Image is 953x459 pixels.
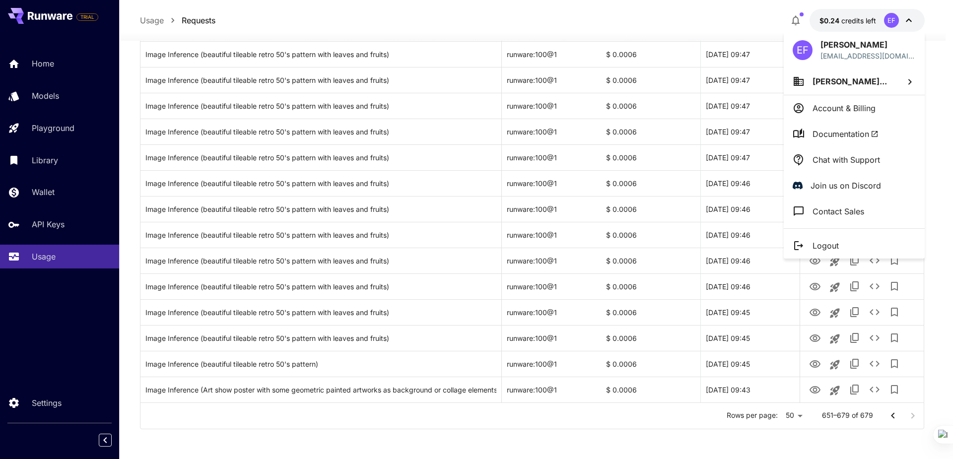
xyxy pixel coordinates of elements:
p: Account & Billing [813,102,876,114]
p: [PERSON_NAME] [820,39,916,51]
p: [EMAIL_ADDRESS][DOMAIN_NAME] [820,51,916,61]
div: EF [793,40,813,60]
span: [PERSON_NAME]... [813,76,887,86]
p: Chat with Support [813,154,880,166]
button: [PERSON_NAME]... [784,68,925,95]
span: Documentation [813,128,879,140]
p: Join us on Discord [811,180,881,192]
div: info@photoshoproadmap.com [820,51,916,61]
p: Logout [813,240,839,252]
p: Contact Sales [813,205,864,217]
